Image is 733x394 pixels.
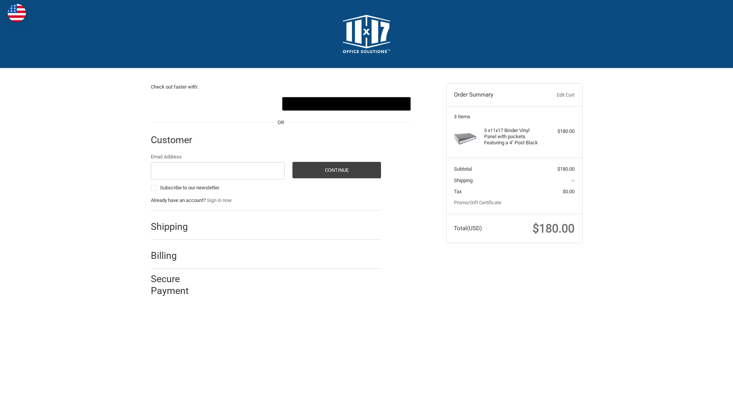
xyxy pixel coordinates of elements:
[484,128,542,146] h4: 3 x 11x17 Binder Vinyl Panel with pockets Featuring a 4" Post Black
[151,221,195,233] h2: Shipping
[160,185,220,191] span: Subscribe to our newsletter.
[151,273,202,297] h2: Secure Payment
[544,128,575,135] div: $180.00
[8,4,26,22] img: duty and tax information for United States
[151,153,285,161] label: Email Address
[533,222,575,235] span: $180.00
[454,200,501,205] a: Promo/Gift Certificate
[454,166,472,172] span: Subtotal
[151,197,381,204] p: Already have an account?
[151,134,195,146] h2: Customer
[537,91,575,99] a: Edit Cart
[557,166,575,172] span: $180.00
[151,83,411,91] p: Check out faster with:
[151,250,195,262] h2: Billing
[343,15,390,53] img: 11x17.com
[563,189,575,194] span: $0.00
[454,178,473,183] span: Shipping
[454,225,482,232] span: Total (USD)
[454,114,575,120] h3: 3 Items
[454,189,462,194] span: Tax
[292,162,381,178] button: Continue
[572,178,575,183] span: --
[670,373,733,394] iframe: Google Customer Reviews
[282,97,411,111] button: Google Pay
[454,91,537,99] h3: Order Summary
[151,97,279,111] iframe: PayPal-paypal
[207,197,232,203] a: Sign in now
[274,119,288,126] span: OR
